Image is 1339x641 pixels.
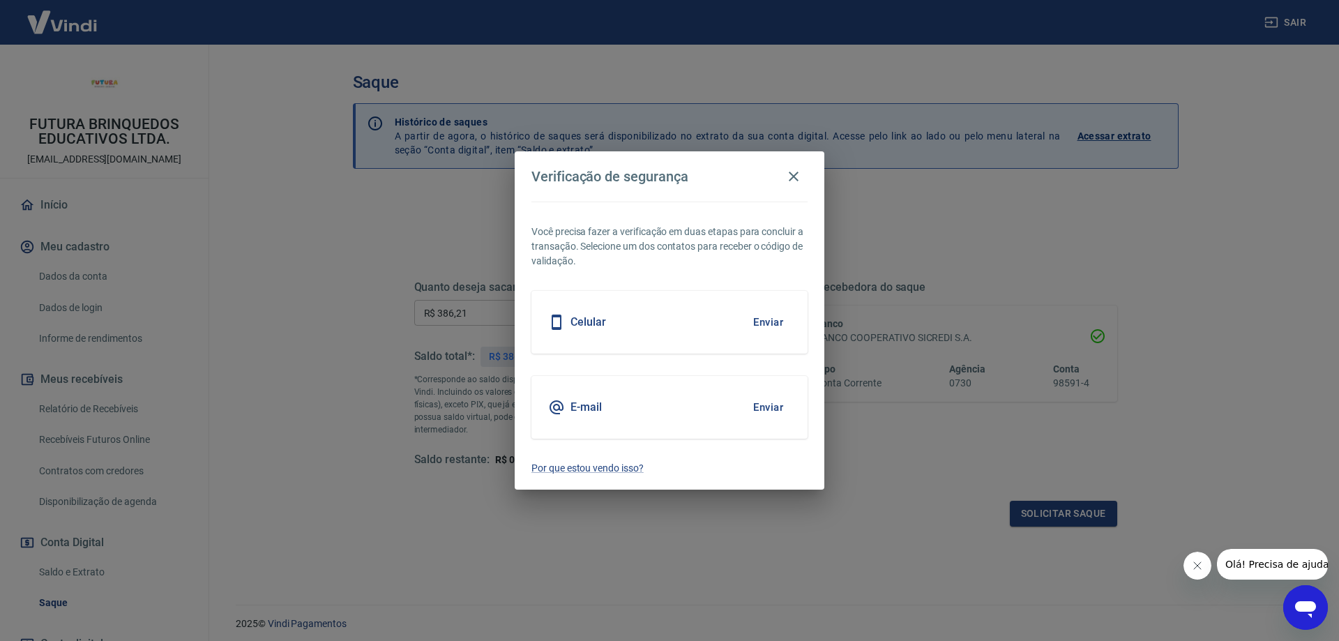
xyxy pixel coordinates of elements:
[1217,549,1328,580] iframe: Mensagem da empresa
[746,393,791,422] button: Enviar
[746,308,791,337] button: Enviar
[1283,585,1328,630] iframe: Botão para abrir a janela de mensagens
[531,168,688,185] h4: Verificação de segurança
[8,10,117,21] span: Olá! Precisa de ajuda?
[531,461,808,476] a: Por que estou vendo isso?
[570,315,606,329] h5: Celular
[1183,552,1211,580] iframe: Fechar mensagem
[570,400,602,414] h5: E-mail
[531,225,808,269] p: Você precisa fazer a verificação em duas etapas para concluir a transação. Selecione um dos conta...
